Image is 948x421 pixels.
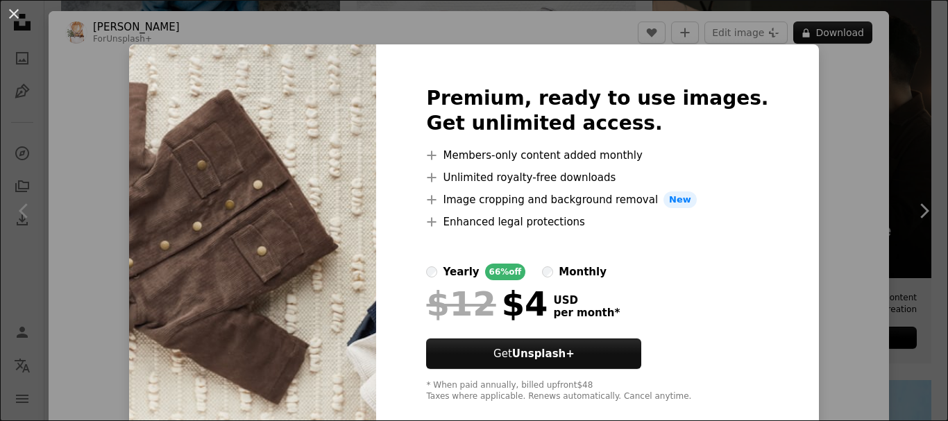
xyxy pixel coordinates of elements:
input: monthly [542,266,553,277]
button: GetUnsplash+ [426,338,641,369]
div: $4 [426,286,548,322]
span: $12 [426,286,496,322]
span: New [663,191,697,208]
div: yearly [443,264,479,280]
span: USD [553,294,620,307]
strong: Unsplash+ [512,347,575,360]
div: 66% off [485,264,526,280]
input: yearly66%off [426,266,437,277]
li: Image cropping and background removal [426,191,768,208]
span: per month * [553,307,620,319]
li: Unlimited royalty-free downloads [426,169,768,186]
li: Enhanced legal protections [426,214,768,230]
h2: Premium, ready to use images. Get unlimited access. [426,86,768,136]
div: * When paid annually, billed upfront $48 Taxes where applicable. Renews automatically. Cancel any... [426,380,768,402]
div: monthly [559,264,607,280]
li: Members-only content added monthly [426,147,768,164]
